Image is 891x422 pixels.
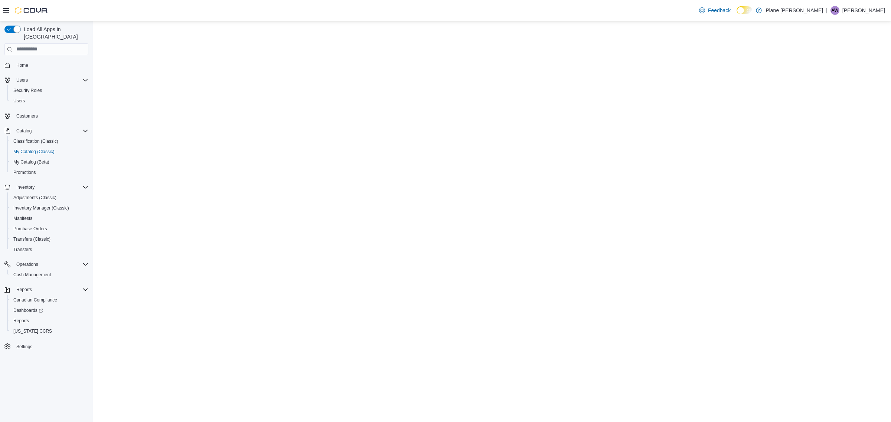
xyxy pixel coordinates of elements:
[10,235,88,244] span: Transfers (Classic)
[1,284,91,295] button: Reports
[4,57,88,371] nav: Complex example
[10,193,88,202] span: Adjustments (Classic)
[1,126,91,136] button: Catalog
[13,126,88,135] span: Catalog
[737,6,752,14] input: Dark Mode
[842,6,885,15] p: [PERSON_NAME]
[7,203,91,213] button: Inventory Manager (Classic)
[16,77,28,83] span: Users
[16,184,35,190] span: Inventory
[10,96,88,105] span: Users
[13,88,42,93] span: Security Roles
[13,285,35,294] button: Reports
[13,112,41,121] a: Customers
[10,168,39,177] a: Promotions
[10,96,28,105] a: Users
[13,61,31,70] a: Home
[10,224,50,233] a: Purchase Orders
[13,169,36,175] span: Promotions
[10,224,88,233] span: Purchase Orders
[10,316,32,325] a: Reports
[16,62,28,68] span: Home
[826,6,828,15] p: |
[13,205,69,211] span: Inventory Manager (Classic)
[16,287,32,293] span: Reports
[16,113,38,119] span: Customers
[10,86,45,95] a: Security Roles
[13,76,88,85] span: Users
[766,6,823,15] p: Plane [PERSON_NAME]
[10,147,88,156] span: My Catalog (Classic)
[13,126,35,135] button: Catalog
[10,306,88,315] span: Dashboards
[13,318,29,324] span: Reports
[13,215,32,221] span: Manifests
[7,146,91,157] button: My Catalog (Classic)
[13,159,49,165] span: My Catalog (Beta)
[13,183,37,192] button: Inventory
[1,182,91,192] button: Inventory
[13,138,58,144] span: Classification (Classic)
[7,224,91,234] button: Purchase Orders
[10,158,52,167] a: My Catalog (Beta)
[830,6,839,15] div: Auston Wilson
[7,270,91,280] button: Cash Management
[13,195,56,201] span: Adjustments (Classic)
[10,270,54,279] a: Cash Management
[10,168,88,177] span: Promotions
[696,3,734,18] a: Feedback
[7,326,91,336] button: [US_STATE] CCRS
[13,260,41,269] button: Operations
[13,247,32,253] span: Transfers
[16,344,32,350] span: Settings
[16,261,38,267] span: Operations
[21,26,88,40] span: Load All Apps in [GEOGRAPHIC_DATA]
[10,137,88,146] span: Classification (Classic)
[1,111,91,121] button: Customers
[7,167,91,178] button: Promotions
[1,259,91,270] button: Operations
[13,342,35,351] a: Settings
[1,341,91,352] button: Settings
[7,157,91,167] button: My Catalog (Beta)
[10,193,59,202] a: Adjustments (Classic)
[13,76,31,85] button: Users
[1,75,91,85] button: Users
[10,306,46,315] a: Dashboards
[13,111,88,121] span: Customers
[10,137,61,146] a: Classification (Classic)
[10,296,60,304] a: Canadian Compliance
[13,60,88,70] span: Home
[13,307,43,313] span: Dashboards
[13,226,47,232] span: Purchase Orders
[13,183,88,192] span: Inventory
[10,204,72,212] a: Inventory Manager (Classic)
[13,260,88,269] span: Operations
[831,6,838,15] span: AW
[10,245,88,254] span: Transfers
[10,316,88,325] span: Reports
[13,98,25,104] span: Users
[7,316,91,326] button: Reports
[7,244,91,255] button: Transfers
[13,236,50,242] span: Transfers (Classic)
[10,86,88,95] span: Security Roles
[10,204,88,212] span: Inventory Manager (Classic)
[7,96,91,106] button: Users
[7,295,91,305] button: Canadian Compliance
[7,192,91,203] button: Adjustments (Classic)
[13,272,51,278] span: Cash Management
[7,305,91,316] a: Dashboards
[10,270,88,279] span: Cash Management
[1,60,91,70] button: Home
[10,158,88,167] span: My Catalog (Beta)
[13,342,88,351] span: Settings
[10,327,88,336] span: Washington CCRS
[7,136,91,146] button: Classification (Classic)
[10,147,58,156] a: My Catalog (Classic)
[10,245,35,254] a: Transfers
[7,85,91,96] button: Security Roles
[10,214,35,223] a: Manifests
[13,285,88,294] span: Reports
